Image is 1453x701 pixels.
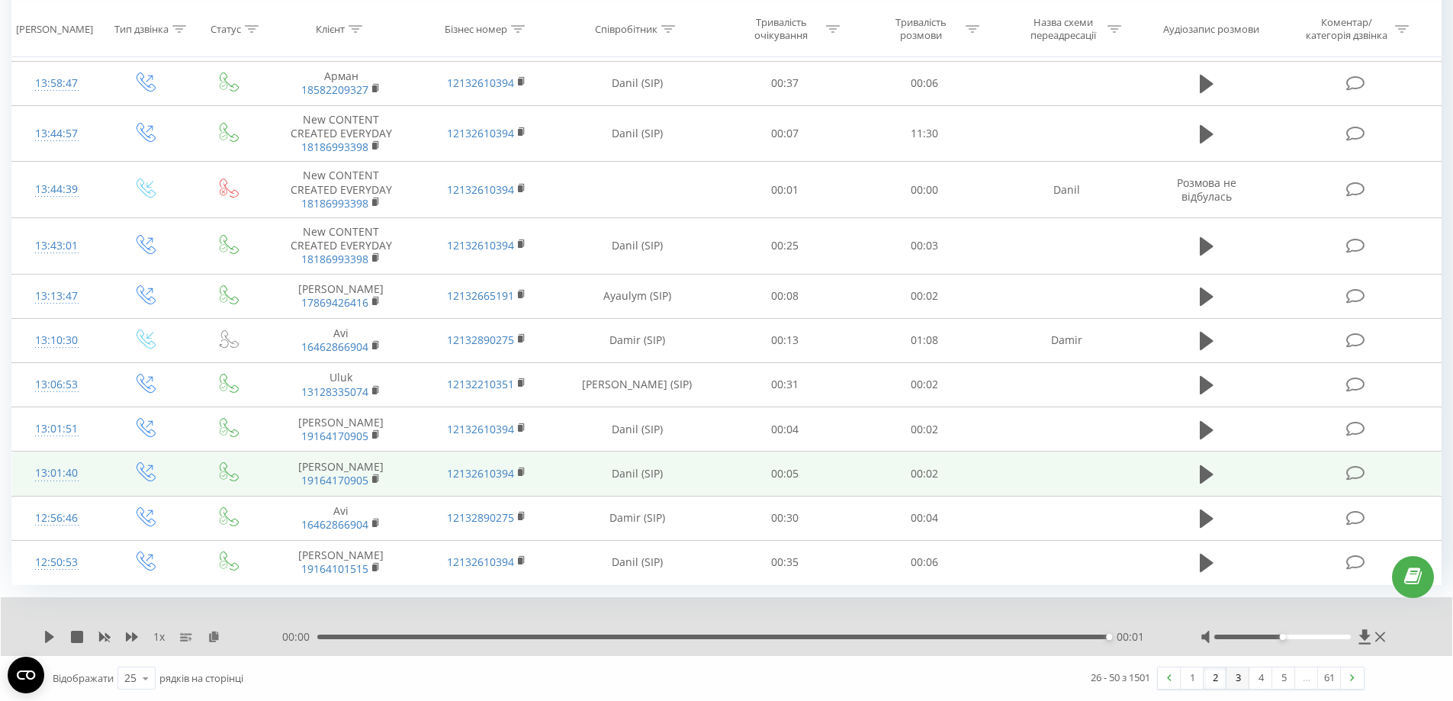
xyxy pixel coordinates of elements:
[27,414,86,444] div: 13:01:51
[268,362,413,407] td: Uluk
[27,119,86,149] div: 13:44:57
[1279,634,1285,640] div: Accessibility label
[855,540,995,584] td: 00:06
[855,61,995,105] td: 00:06
[268,318,413,362] td: Avi
[559,274,715,318] td: Ayaulym (SIP)
[447,238,514,252] a: 12132610394
[715,162,855,218] td: 00:01
[268,452,413,496] td: [PERSON_NAME]
[855,105,995,162] td: 11:30
[1177,175,1236,204] span: Розмова не відбулась
[268,218,413,275] td: New CONTENT CREATED EVERYDAY
[301,295,368,310] a: 17869426416
[447,333,514,347] a: 12132890275
[715,407,855,452] td: 00:04
[447,76,514,90] a: 12132610394
[211,22,241,35] div: Статус
[27,231,86,261] div: 13:43:01
[1181,667,1204,689] a: 1
[301,196,368,211] a: 18186993398
[715,496,855,540] td: 00:30
[268,61,413,105] td: Арман
[715,61,855,105] td: 00:37
[559,496,715,540] td: Damir (SIP)
[855,162,995,218] td: 00:00
[301,82,368,97] a: 18582209327
[447,422,514,436] a: 12132610394
[855,362,995,407] td: 00:02
[268,496,413,540] td: Avi
[8,657,44,693] button: Open CMP widget
[1272,667,1295,689] a: 5
[1302,16,1391,42] div: Коментар/категорія дзвінка
[27,69,86,98] div: 13:58:47
[301,252,368,266] a: 18186993398
[16,22,93,35] div: [PERSON_NAME]
[27,458,86,488] div: 13:01:40
[1022,16,1104,42] div: Назва схеми переадресації
[715,362,855,407] td: 00:31
[447,182,514,197] a: 12132610394
[53,671,114,685] span: Відображати
[741,16,822,42] div: Тривалість очікування
[1091,670,1150,685] div: 26 - 50 з 1501
[994,318,1139,362] td: Damir
[27,175,86,204] div: 13:44:39
[715,318,855,362] td: 00:13
[124,670,137,686] div: 25
[1163,22,1259,35] div: Аудіозапис розмови
[114,22,169,35] div: Тип дзвінка
[268,274,413,318] td: [PERSON_NAME]
[301,429,368,443] a: 19164170905
[282,629,317,645] span: 00:00
[1117,629,1144,645] span: 00:01
[559,362,715,407] td: [PERSON_NAME] (SIP)
[715,218,855,275] td: 00:25
[268,105,413,162] td: New CONTENT CREATED EVERYDAY
[447,466,514,481] a: 12132610394
[27,281,86,311] div: 13:13:47
[855,452,995,496] td: 00:02
[447,377,514,391] a: 12132210351
[1295,667,1318,689] div: …
[880,16,962,42] div: Тривалість розмови
[1204,667,1226,689] a: 2
[447,555,514,569] a: 12132610394
[268,540,413,584] td: [PERSON_NAME]
[301,561,368,576] a: 19164101515
[559,407,715,452] td: Danil (SIP)
[316,22,345,35] div: Клієнт
[559,218,715,275] td: Danil (SIP)
[855,218,995,275] td: 00:03
[27,370,86,400] div: 13:06:53
[301,473,368,487] a: 19164170905
[559,318,715,362] td: Damir (SIP)
[1226,667,1249,689] a: 3
[27,326,86,355] div: 13:10:30
[27,548,86,577] div: 12:50:53
[559,61,715,105] td: Danil (SIP)
[301,517,368,532] a: 16462866904
[595,22,657,35] div: Співробітник
[715,540,855,584] td: 00:35
[715,105,855,162] td: 00:07
[27,503,86,533] div: 12:56:46
[559,105,715,162] td: Danil (SIP)
[559,452,715,496] td: Danil (SIP)
[268,162,413,218] td: New CONTENT CREATED EVERYDAY
[715,274,855,318] td: 00:08
[715,452,855,496] td: 00:05
[855,496,995,540] td: 00:04
[153,629,165,645] span: 1 x
[855,318,995,362] td: 01:08
[159,671,243,685] span: рядків на сторінці
[301,140,368,154] a: 18186993398
[268,407,413,452] td: [PERSON_NAME]
[1106,634,1112,640] div: Accessibility label
[445,22,507,35] div: Бізнес номер
[994,162,1139,218] td: Danil
[447,126,514,140] a: 12132610394
[447,288,514,303] a: 12132665191
[855,274,995,318] td: 00:02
